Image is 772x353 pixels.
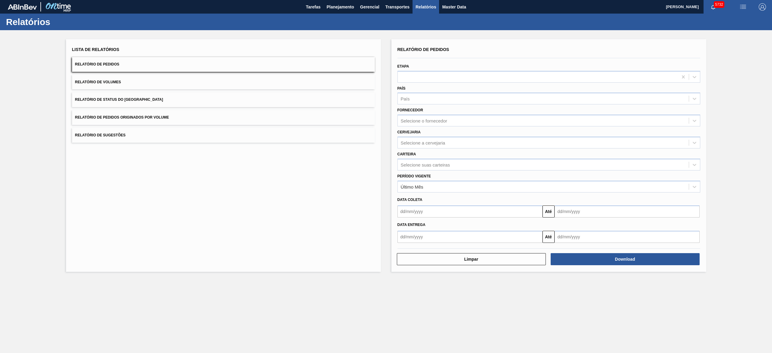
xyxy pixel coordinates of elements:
span: Tarefas [306,3,321,11]
span: Relatório de Status do [GEOGRAPHIC_DATA] [75,97,163,102]
span: Lista de Relatórios [72,47,119,52]
button: Notificações [704,3,723,11]
span: Data coleta [397,198,422,202]
div: Selecione o fornecedor [401,118,447,123]
img: Logout [759,3,766,11]
div: Selecione suas carteiras [401,162,450,167]
span: Relatório de Pedidos Originados por Volume [75,115,169,119]
h1: Relatórios [6,18,113,25]
label: Etapa [397,64,409,68]
input: dd/mm/yyyy [397,231,543,243]
button: Até [543,205,555,218]
span: Transportes [385,3,410,11]
button: Até [543,231,555,243]
input: dd/mm/yyyy [397,205,543,218]
span: Relatório de Pedidos [397,47,449,52]
span: Relatório de Volumes [75,80,121,84]
label: Período Vigente [397,174,431,178]
button: Relatório de Status do [GEOGRAPHIC_DATA] [72,92,375,107]
button: Relatório de Sugestões [72,128,375,143]
img: userActions [739,3,747,11]
button: Relatório de Pedidos Originados por Volume [72,110,375,125]
span: Gerencial [360,3,379,11]
span: Relatório de Pedidos [75,62,119,66]
label: Carteira [397,152,416,156]
label: Cervejaria [397,130,421,134]
div: Selecione a cervejaria [401,140,445,145]
span: Data entrega [397,223,426,227]
label: Fornecedor [397,108,423,112]
span: 5732 [714,1,724,8]
span: Master Data [442,3,466,11]
input: dd/mm/yyyy [555,231,700,243]
button: Download [551,253,700,265]
span: Relatórios [416,3,436,11]
button: Limpar [397,253,546,265]
div: País [401,96,410,101]
span: Planejamento [327,3,354,11]
input: dd/mm/yyyy [555,205,700,218]
div: Último Mês [401,184,423,189]
button: Relatório de Volumes [72,75,375,90]
img: TNhmsLtSVTkK8tSr43FrP2fwEKptu5GPRR3wAAAABJRU5ErkJggg== [8,4,37,10]
button: Relatório de Pedidos [72,57,375,72]
span: Relatório de Sugestões [75,133,126,137]
label: País [397,86,406,91]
